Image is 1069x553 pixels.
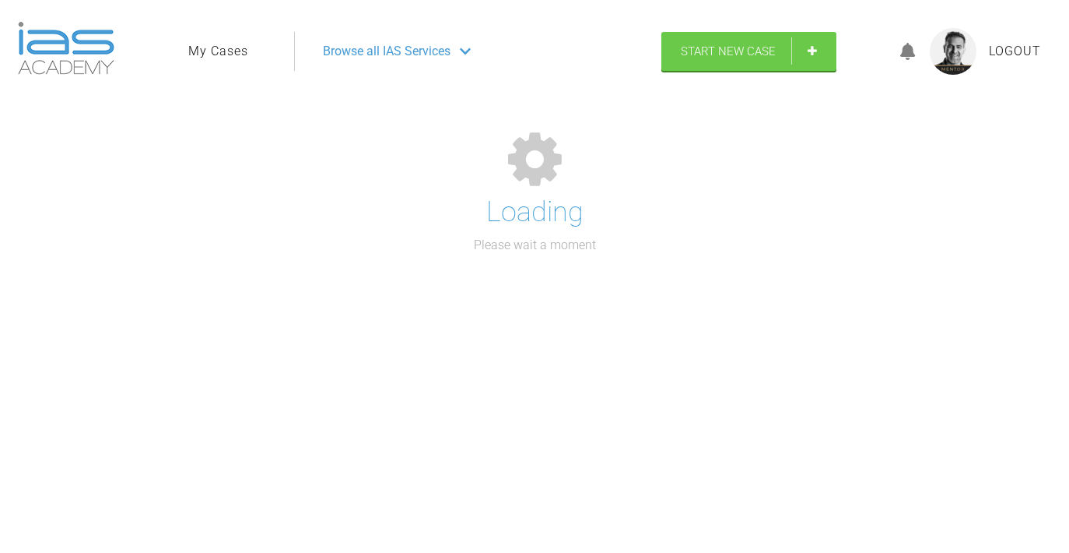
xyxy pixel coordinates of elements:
[18,22,114,75] img: logo-light.3e3ef733.png
[323,41,450,62] span: Browse all IAS Services
[661,32,836,71] a: Start New Case
[486,190,584,235] h1: Loading
[474,235,596,255] p: Please wait a moment
[188,41,248,62] a: My Cases
[989,41,1041,62] a: Logout
[930,28,976,75] img: profile.png
[681,44,776,58] span: Start New Case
